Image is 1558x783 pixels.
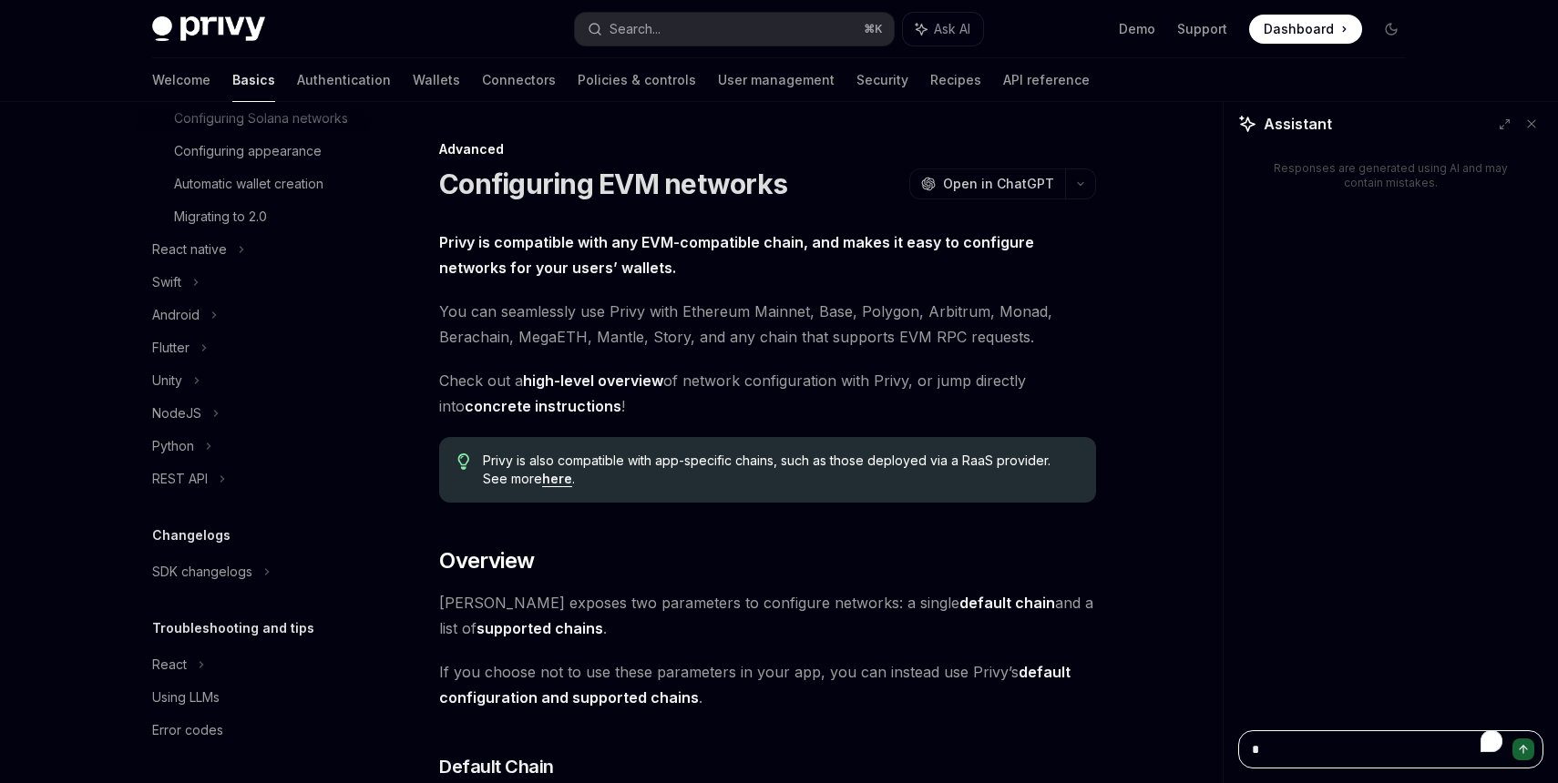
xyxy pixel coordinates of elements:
a: Automatic wallet creation [138,168,371,200]
button: Toggle dark mode [1377,15,1406,44]
strong: Privy is compatible with any EVM-compatible chain, and makes it easy to configure networks for yo... [439,233,1034,277]
a: here [542,471,572,487]
button: Ask AI [903,13,983,46]
svg: Tip [457,453,470,470]
a: Security [856,58,908,102]
a: Using LLMs [138,681,371,714]
div: Using LLMs [152,686,220,708]
div: React [152,654,187,676]
a: Basics [232,58,275,102]
span: Dashboard [1264,20,1334,38]
a: supported chains [477,619,603,638]
div: Swift [152,271,181,293]
h1: Configuring EVM networks [439,168,787,200]
span: Privy is also compatible with app-specific chains, such as those deployed via a RaaS provider. Se... [483,452,1078,488]
span: Check out a of network configuration with Privy, or jump directly into ! [439,368,1096,419]
a: Support [1177,20,1227,38]
a: Wallets [413,58,460,102]
span: If you choose not to use these parameters in your app, you can instead use Privy’s . [439,659,1096,710]
div: Responses are generated using AI and may contain mistakes. [1267,161,1514,190]
a: concrete instructions [465,397,621,416]
span: Open in ChatGPT [943,175,1054,193]
textarea: To enrich screen reader interactions, please activate Accessibility in Grammarly extension settings [1238,730,1543,768]
div: Android [152,304,200,326]
div: REST API [152,468,208,490]
a: Demo [1119,20,1155,38]
h5: Changelogs [152,524,231,546]
div: Unity [152,370,182,391]
div: Advanced [439,140,1096,158]
a: Dashboard [1249,15,1362,44]
a: Policies & controls [578,58,696,102]
a: Migrating to 2.0 [138,200,371,233]
button: Open in ChatGPT [909,168,1065,199]
div: Python [152,435,194,457]
div: NodeJS [152,402,201,424]
a: User management [718,58,835,102]
button: Search...⌘K [575,13,894,46]
div: Search... [610,18,661,40]
a: high-level overview [523,371,663,391]
a: Authentication [297,58,391,102]
div: Migrating to 2.0 [174,206,267,228]
a: Connectors [482,58,556,102]
button: Send message [1512,738,1534,760]
a: default chain [959,594,1055,613]
div: SDK changelogs [152,561,252,583]
span: [PERSON_NAME] exposes two parameters to configure networks: a single and a list of . [439,590,1096,641]
a: Error codes [138,714,371,747]
span: Assistant [1264,113,1332,135]
div: Flutter [152,337,190,359]
span: Overview [439,546,534,575]
img: dark logo [152,16,265,42]
a: API reference [1003,58,1090,102]
strong: default chain [959,594,1055,612]
a: Configuring appearance [138,135,371,168]
div: React native [152,239,227,260]
div: Configuring appearance [174,140,322,162]
h5: Troubleshooting and tips [152,617,314,639]
span: ⌘ K [864,22,883,36]
a: Welcome [152,58,210,102]
a: Recipes [930,58,981,102]
span: Ask AI [934,20,970,38]
span: You can seamlessly use Privy with Ethereum Mainnet, Base, Polygon, Arbitrum, Monad, Berachain, Me... [439,299,1096,350]
span: Default Chain [439,754,554,779]
div: Error codes [152,719,223,741]
div: Automatic wallet creation [174,173,323,195]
